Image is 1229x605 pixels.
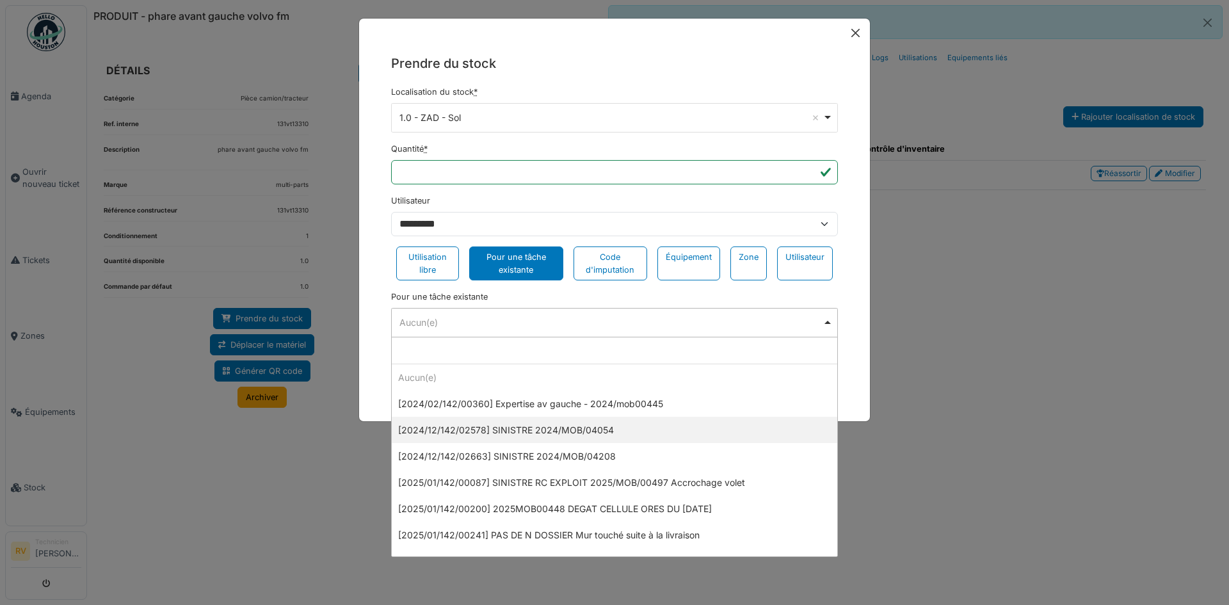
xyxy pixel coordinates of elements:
[469,246,563,280] div: Pour une tâche existante
[392,391,837,417] div: [2024/02/142/00360] Expertise av gauche - 2024/mob00445
[392,496,837,522] div: [2025/01/142/00200] 2025MOB00448 DEGAT CELLULE ORES DU [DATE]
[391,54,838,73] h5: Prendre du stock
[399,316,823,329] div: Aucun(e)
[424,144,428,154] abbr: Requis
[392,469,837,496] div: [2025/01/142/00087] SINISTRE RC EXPLOIT 2025/MOB/00497 Accrochage volet
[809,111,822,124] button: Remove item: '126362'
[391,195,430,207] label: Utilisateur
[392,522,837,548] div: [2025/01/142/00241] PAS DE N DOSSIER Mur touché suite à la livraison
[399,111,823,124] div: 1.0 - ZAD - Sol
[730,246,767,280] div: Zone
[392,337,837,364] input: Aucun(e)
[392,443,837,469] div: [2024/12/142/02663] SINISTRE 2024/MOB/04208
[657,246,720,280] div: Équipement
[396,246,459,280] div: Utilisation libre
[574,246,647,280] div: Code d'imputation
[474,87,478,97] abbr: Requis
[392,364,837,391] div: Aucun(e)
[777,246,833,280] div: Utilisateur
[391,291,488,303] label: Pour une tâche existante
[391,86,478,98] label: Localisation du stock
[391,143,428,155] label: Quantité
[392,548,837,574] div: [2025/02/142/00302] Accrochage d'un d'un coin de mur chez Nexans / Aginode -- FR - 08 Fumay
[392,417,837,443] div: [2024/12/142/02578] SINISTRE 2024/MOB/04054
[846,24,865,42] button: Close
